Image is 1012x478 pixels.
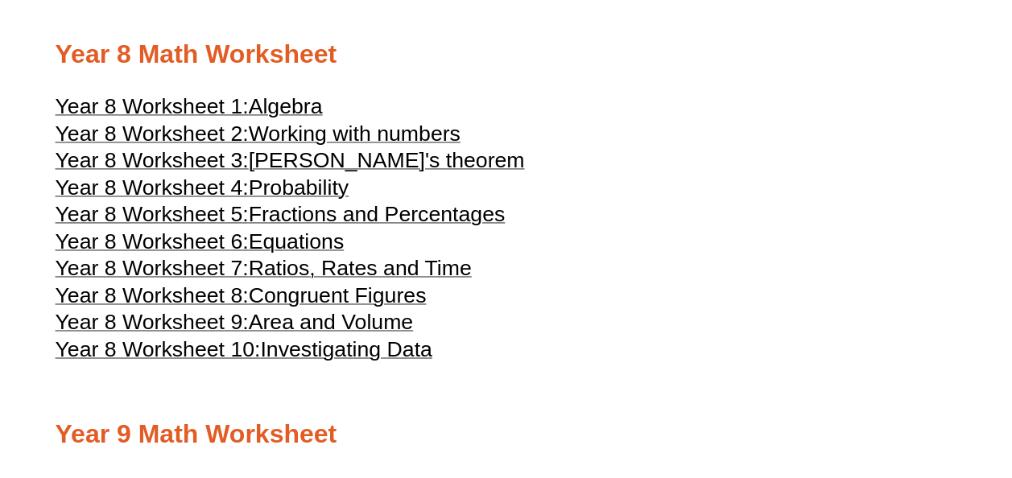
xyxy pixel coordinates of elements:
[249,175,349,200] span: Probability
[56,94,249,118] span: Year 8 Worksheet 1:
[744,296,1012,478] iframe: Chat Widget
[56,283,249,307] span: Year 8 Worksheet 8:
[56,148,249,172] span: Year 8 Worksheet 3:
[56,155,525,171] a: Year 8 Worksheet 3:[PERSON_NAME]'s theorem
[56,101,323,117] a: Year 8 Worksheet 1:Algebra
[56,317,414,333] a: Year 8 Worksheet 9:Area and Volume
[56,291,427,307] a: Year 8 Worksheet 8:Congruent Figures
[249,283,427,307] span: Congruent Figures
[56,175,249,200] span: Year 8 Worksheet 4:
[56,337,261,361] span: Year 8 Worksheet 10:
[56,129,461,145] a: Year 8 Worksheet 2:Working with numbers
[56,183,349,199] a: Year 8 Worksheet 4:Probability
[249,122,461,146] span: Working with numbers
[249,202,506,226] span: Fractions and Percentages
[56,344,432,361] a: Year 8 Worksheet 10:Investigating Data
[56,310,249,334] span: Year 8 Worksheet 9:
[260,337,432,361] span: Investigating Data
[249,148,525,172] span: [PERSON_NAME]'s theorem
[56,38,957,72] h2: Year 8 Math Worksheet
[249,94,323,118] span: Algebra
[56,229,249,253] span: Year 8 Worksheet 6:
[56,417,957,451] h2: Year 9 Math Worksheet
[56,202,249,226] span: Year 8 Worksheet 5:
[56,263,472,279] a: Year 8 Worksheet 7:Ratios, Rates and Time
[249,310,414,334] span: Area and Volume
[249,229,345,253] span: Equations
[56,122,249,146] span: Year 8 Worksheet 2:
[56,256,249,280] span: Year 8 Worksheet 7:
[249,256,472,280] span: Ratios, Rates and Time
[56,237,345,253] a: Year 8 Worksheet 6:Equations
[56,209,506,225] a: Year 8 Worksheet 5:Fractions and Percentages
